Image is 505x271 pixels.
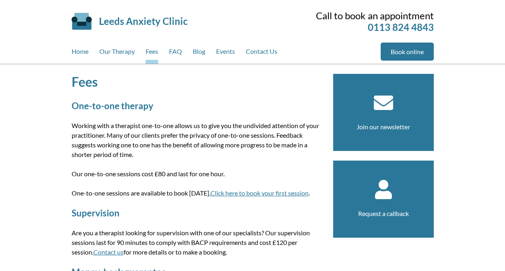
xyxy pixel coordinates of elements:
[216,43,235,64] a: Events
[72,100,324,111] h2: One-to-one therapy
[381,43,434,61] a: Book online
[246,43,277,64] a: Contact Us
[210,189,309,197] a: Click here to book your first session
[72,74,324,90] h1: Fees
[93,248,124,256] a: Contact us
[99,43,135,64] a: Our Therapy
[146,43,158,64] a: Fees
[169,43,182,64] a: FAQ
[72,169,324,179] p: Our one-to-one sessions cost £80 and last for one hour.
[193,43,205,64] a: Blog
[72,188,324,198] p: One-to-one sessions are available to book [DATE]. .
[358,210,409,217] a: Request a callback
[72,208,324,218] h2: Supervision
[72,43,89,64] a: Home
[72,228,324,257] p: Are you a therapist looking for supervision with one of our specialists? Our supervision sessions...
[368,21,434,33] a: 0113 824 4843
[357,123,410,130] a: Join our newsletter
[72,121,324,159] p: Working with a therapist one-to-one allows us to give you the undivided attention of your practit...
[99,15,188,27] a: Leeds Anxiety Clinic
